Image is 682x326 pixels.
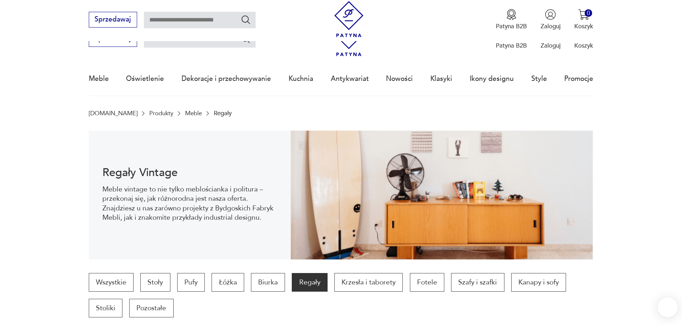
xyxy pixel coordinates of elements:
button: 0Koszyk [574,9,593,30]
a: Szafy i szafki [451,273,504,292]
p: Zaloguj [541,22,561,30]
p: Patyna B2B [496,22,527,30]
a: Biurka [251,273,285,292]
a: [DOMAIN_NAME] [89,110,137,117]
a: Kuchnia [289,62,313,95]
a: Style [531,62,547,95]
div: 0 [585,9,592,17]
p: Koszyk [574,22,593,30]
img: dff48e7735fce9207bfd6a1aaa639af4.png [291,131,594,259]
a: Stoły [140,273,170,292]
iframe: Smartsupp widget button [658,297,678,317]
a: Sprzedawaj [89,17,137,23]
button: Patyna B2B [496,9,527,30]
a: Sprzedawaj [89,37,137,42]
h1: Regały Vintage [102,167,277,178]
p: Zaloguj [541,42,561,50]
a: Meble [89,62,109,95]
button: Szukaj [241,34,251,44]
button: Sprzedawaj [89,12,137,28]
a: Ikony designu [470,62,514,95]
a: Stoliki [89,299,122,317]
a: Kanapy i sofy [511,273,566,292]
img: Ikonka użytkownika [545,9,556,20]
a: Ikona medaluPatyna B2B [496,9,527,30]
a: Wszystkie [89,273,134,292]
img: Ikona koszyka [578,9,589,20]
a: Dekoracje i przechowywanie [182,62,271,95]
a: Regały [292,273,327,292]
p: Koszyk [574,42,593,50]
button: Zaloguj [541,9,561,30]
a: Antykwariat [331,62,369,95]
p: Meble vintage to nie tylko meblościanka i politura – przekonaj się, jak różnorodna jest nasza ofe... [102,185,277,223]
p: Regały [214,110,232,117]
a: Meble [185,110,202,117]
img: Ikona medalu [506,9,517,20]
a: Oświetlenie [126,62,164,95]
a: Pozostałe [129,299,173,317]
a: Krzesła i taborety [334,273,403,292]
a: Fotele [410,273,444,292]
a: Promocje [564,62,593,95]
a: Pufy [177,273,205,292]
a: Produkty [149,110,173,117]
a: Łóżka [212,273,244,292]
img: Patyna - sklep z meblami i dekoracjami vintage [331,1,367,37]
a: Nowości [386,62,413,95]
a: Klasyki [430,62,452,95]
button: Szukaj [241,14,251,25]
p: Patyna B2B [496,42,527,50]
